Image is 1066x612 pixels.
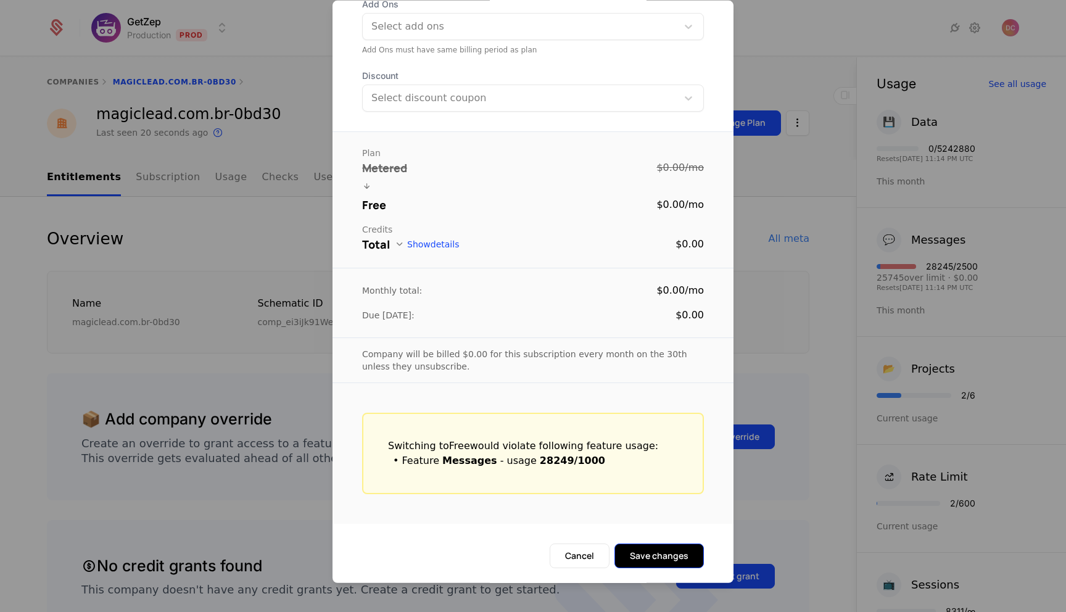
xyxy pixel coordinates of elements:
div: Due [DATE]: [362,309,415,321]
div: Total [362,236,390,253]
div: Free [362,196,386,213]
div: Add Ons must have same billing period as plan [362,45,704,55]
div: Metered [362,159,407,176]
span: Messages [442,455,497,466]
div: $0.00 / mo [656,283,704,298]
div: Switching to Free would violate following feature usage: [388,439,678,453]
button: Save changes [614,544,704,568]
div: • Feature - usage [393,453,678,468]
div: $0.00 / mo [656,160,704,175]
div: Monthly total: [362,284,422,297]
span: Discount [362,70,704,82]
div: Plan [362,147,704,159]
button: Cancel [550,544,609,568]
div: Credits [362,223,704,236]
span: 28249 / 1000 [540,455,605,466]
div: Company will be billed $0.00 for this subscription every month on the 30th unless they unsubscribe. [362,348,704,373]
button: Showdetails [395,239,459,249]
div: $0.00 [676,308,704,323]
div: Select add ons [371,19,671,34]
div: $0.00 / mo [656,197,704,212]
div: $0.00 [676,237,704,252]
